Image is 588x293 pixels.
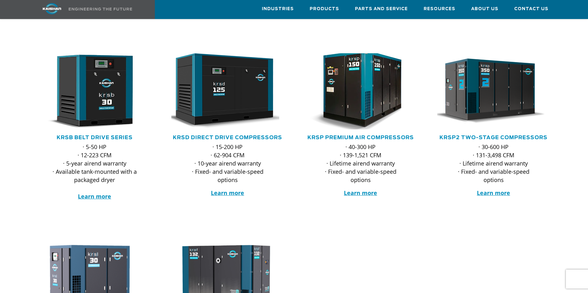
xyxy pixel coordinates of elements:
p: · 30-600 HP · 131-3,498 CFM · Lifetime airend warranty · Fixed- and variable-speed options [450,143,537,184]
img: krsb30 [34,53,146,129]
img: kaishan logo [28,3,76,14]
a: KRSP2 Two-Stage Compressors [439,135,547,140]
a: Learn more [477,189,510,197]
p: · 15-200 HP · 62-904 CFM · 10-year airend warranty · Fixed- and variable-speed options [184,143,271,184]
img: Engineering the future [69,8,132,10]
span: Products [310,5,339,13]
a: Products [310,0,339,17]
a: Learn more [211,189,244,197]
a: KRSD Direct Drive Compressors [173,135,282,140]
img: krsp150 [294,49,418,133]
a: Industries [262,0,294,17]
span: Resources [424,5,455,13]
a: Contact Us [514,0,548,17]
div: krsp150 [304,53,417,129]
span: Industries [262,5,294,13]
span: About Us [471,5,498,13]
div: krsb30 [38,53,151,129]
p: · 5-50 HP · 12-223 CFM · 5-year airend warranty · Available tank-mounted with a packaged dryer [51,143,138,200]
a: Learn more [78,192,111,200]
div: krsd125 [171,53,284,129]
a: Parts and Service [355,0,408,17]
span: Parts and Service [355,5,408,13]
p: · 40-300 HP · 139-1,521 CFM · Lifetime airend warranty · Fixed- and variable-speed options [317,143,404,184]
img: krsp350 [433,53,545,129]
a: KRSP Premium Air Compressors [307,135,414,140]
img: krsd125 [167,53,279,129]
span: Contact Us [514,5,548,13]
a: About Us [471,0,498,17]
div: krsp350 [437,53,550,129]
a: Learn more [344,189,377,197]
a: KRSB Belt Drive Series [57,135,133,140]
a: Resources [424,0,455,17]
